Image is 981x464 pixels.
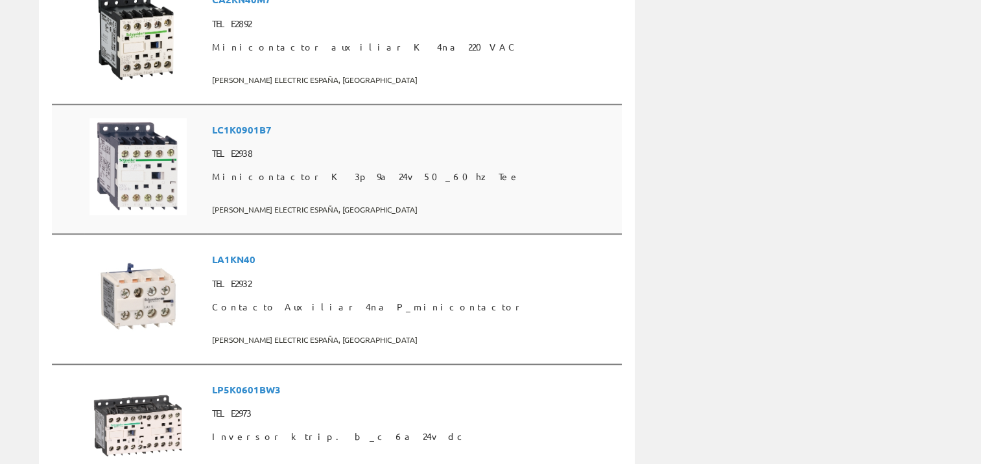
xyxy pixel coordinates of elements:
[212,69,616,91] span: [PERSON_NAME] ELECTRIC ESPAÑA, [GEOGRAPHIC_DATA]
[212,118,616,142] span: LC1K0901B7
[212,199,616,220] span: [PERSON_NAME] ELECTRIC ESPAÑA, [GEOGRAPHIC_DATA]
[212,425,616,448] span: Inversor k trip. b_c 6a 24v dc
[212,329,616,351] span: [PERSON_NAME] ELECTRIC ESPAÑA, [GEOGRAPHIC_DATA]
[212,272,616,296] span: TELE2932
[89,248,187,345] img: Foto artículo Contacto Auxiliar 4na P_minicontactor (150x150)
[212,142,616,165] span: TELE2938
[212,378,616,402] span: LP5K0601BW3
[212,402,616,425] span: TELE2973
[212,248,616,272] span: LA1KN40
[212,12,616,36] span: TELE2892
[212,36,616,59] span: Minicontactor auxiliar K 4na 220VAC
[212,296,616,319] span: Contacto Auxiliar 4na P_minicontactor
[212,165,616,189] span: Minicontactor K 3p 9a 24v 50_60hz Tee
[89,118,187,215] img: Foto artículo Minicontactor K 3p 9a 24v 50_60hz Tee (150x150)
